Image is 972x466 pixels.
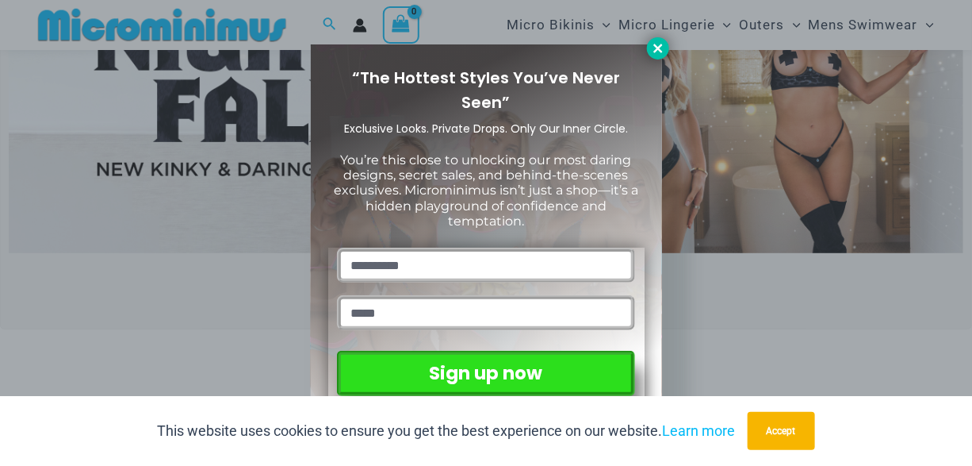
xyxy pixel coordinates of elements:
button: Sign up now [337,351,634,396]
a: Learn more [663,422,736,439]
p: This website uses cookies to ensure you get the best experience on our website. [158,419,736,443]
span: Exclusive Looks. Private Drops. Only Our Inner Circle. [344,121,628,137]
span: You’re this close to unlocking our most daring designs, secret sales, and behind-the-scenes exclu... [334,152,638,229]
button: Close [647,37,669,60]
button: Accept [748,412,815,450]
span: “The Hottest Styles You’ve Never Seen” [352,67,620,114]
